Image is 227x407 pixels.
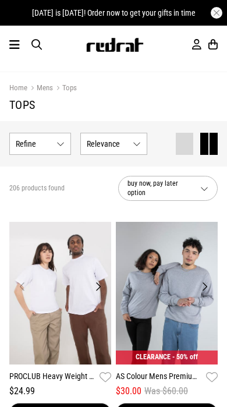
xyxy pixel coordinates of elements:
a: AS Colour Mens Premium Crew [116,370,201,384]
span: $30.00 [116,384,141,398]
span: Relevance [87,139,128,148]
img: As Colour Mens Premium Crew in Grey [116,222,218,364]
span: - 50% off [172,353,198,361]
button: Previous [122,279,136,293]
button: Relevance [80,133,147,155]
button: Refine [9,133,71,155]
a: Tops [53,83,77,94]
span: CLEARANCE [136,353,171,361]
button: Next [91,279,105,293]
button: Next [197,279,212,293]
span: Was $60.00 [144,384,188,398]
div: $24.99 [9,384,111,398]
a: Mens [27,83,53,94]
img: Proclub Heavy Weight White T-shirt in White [9,222,111,364]
h1: Tops [9,98,218,112]
span: 206 products found [9,184,65,193]
a: Home [9,83,27,92]
img: Redrat logo [86,38,144,52]
a: PROCLUB Heavy Weight White T-Shirt [9,370,95,384]
span: [DATE] is [DATE]! Order now to get your gifts in time [32,8,196,17]
button: buy now, pay later option [118,176,218,201]
button: Previous [15,279,30,293]
span: buy now, pay later option [127,179,191,197]
span: Refine [16,139,52,148]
